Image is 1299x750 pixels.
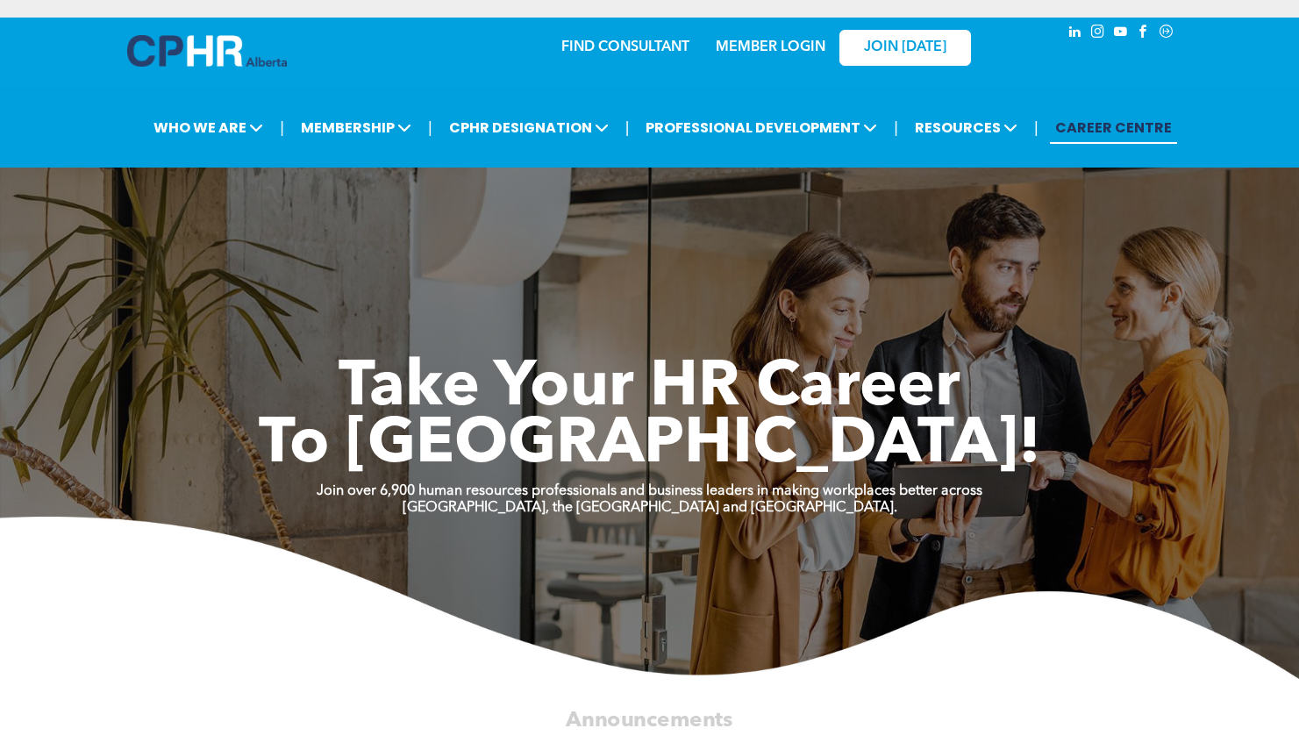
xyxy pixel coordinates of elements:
a: instagram [1088,22,1108,46]
span: RESOURCES [910,111,1023,144]
strong: [GEOGRAPHIC_DATA], the [GEOGRAPHIC_DATA] and [GEOGRAPHIC_DATA]. [403,501,897,515]
a: JOIN [DATE] [839,30,971,66]
a: facebook [1134,22,1153,46]
li: | [428,110,432,146]
span: MEMBERSHIP [296,111,417,144]
span: Announcements [566,710,733,731]
strong: Join over 6,900 human resources professionals and business leaders in making workplaces better ac... [317,484,982,498]
span: CPHR DESIGNATION [444,111,614,144]
li: | [1034,110,1038,146]
a: CAREER CENTRE [1050,111,1177,144]
span: WHO WE ARE [148,111,268,144]
a: youtube [1111,22,1131,46]
li: | [280,110,284,146]
a: linkedin [1066,22,1085,46]
span: PROFESSIONAL DEVELOPMENT [640,111,882,144]
img: A blue and white logo for cp alberta [127,35,287,67]
a: MEMBER LOGIN [716,40,825,54]
span: Take Your HR Career [339,357,960,420]
a: FIND CONSULTANT [561,40,689,54]
span: To [GEOGRAPHIC_DATA]! [259,414,1041,477]
a: Social network [1157,22,1176,46]
span: JOIN [DATE] [864,39,946,56]
li: | [894,110,898,146]
li: | [625,110,630,146]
